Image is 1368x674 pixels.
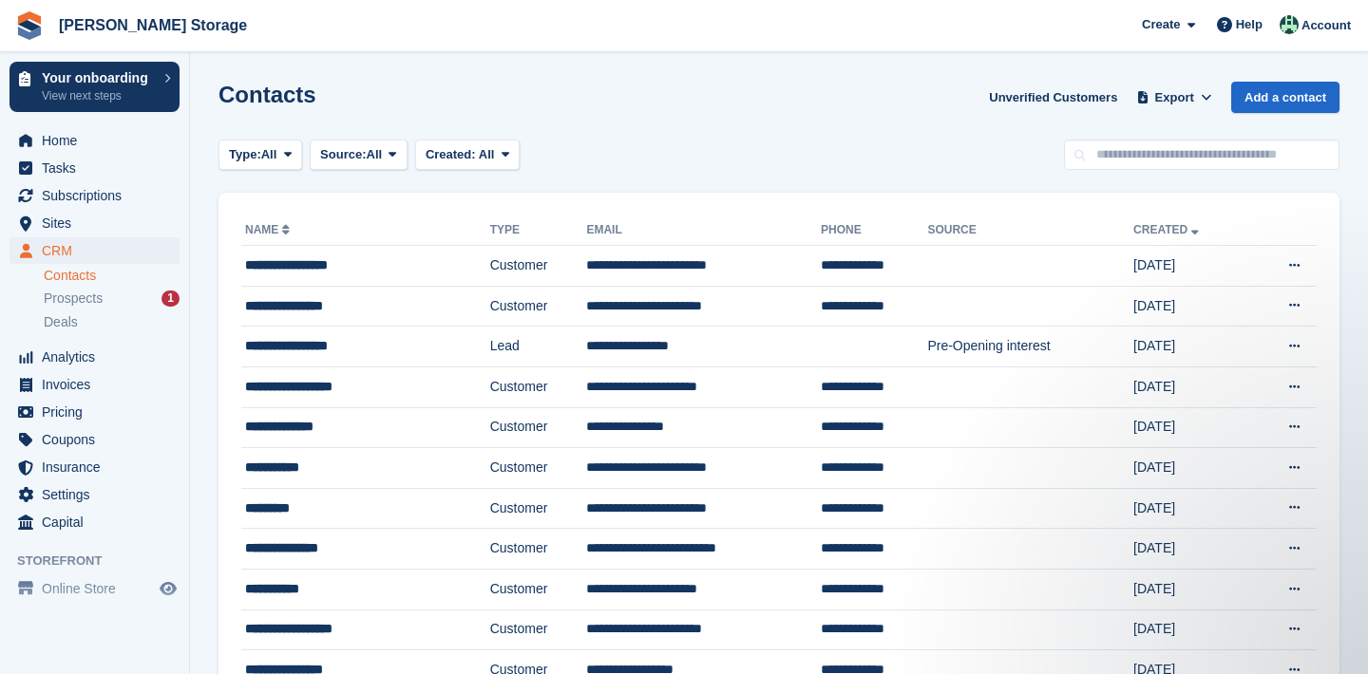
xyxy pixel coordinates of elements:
[9,371,180,398] a: menu
[9,575,180,602] a: menu
[44,312,180,332] a: Deals
[1133,246,1250,287] td: [DATE]
[218,82,316,107] h1: Contacts
[9,481,180,508] a: menu
[1142,15,1180,34] span: Create
[426,147,476,161] span: Created:
[44,313,78,331] span: Deals
[310,140,408,171] button: Source: All
[42,237,156,264] span: CRM
[479,147,495,161] span: All
[490,366,587,407] td: Customer
[229,145,261,164] span: Type:
[1280,15,1299,34] img: Nicholas Pain
[1133,448,1250,489] td: [DATE]
[17,552,189,571] span: Storefront
[1133,609,1250,650] td: [DATE]
[320,145,366,164] span: Source:
[490,529,587,570] td: Customer
[1133,223,1203,236] a: Created
[42,399,156,425] span: Pricing
[9,237,180,264] a: menu
[9,127,180,154] a: menu
[1236,15,1263,34] span: Help
[9,344,180,370] a: menu
[9,62,180,112] a: Your onboarding View next steps
[9,454,180,480] a: menu
[245,223,294,236] a: Name
[44,290,103,308] span: Prospects
[44,289,180,309] a: Prospects 1
[42,182,156,209] span: Subscriptions
[415,140,520,171] button: Created: All
[157,577,180,600] a: Preview store
[490,215,587,246] th: Type
[42,127,156,154] span: Home
[42,71,155,84] p: Your onboarding
[1133,529,1250,570] td: [DATE]
[9,155,180,181] a: menu
[1155,88,1194,107] span: Export
[15,11,44,40] img: stora-icon-8386f47178a22dfd0bd8f6a31ec36ba5ce8667c1dd55bd0f319d3a0aa187defe.svg
[42,371,156,398] span: Invoices
[367,145,383,164] span: All
[1133,327,1250,367] td: [DATE]
[1133,569,1250,609] td: [DATE]
[218,140,302,171] button: Type: All
[42,509,156,535] span: Capital
[42,344,156,370] span: Analytics
[9,426,180,453] a: menu
[9,182,180,209] a: menu
[42,87,155,104] p: View next steps
[1133,407,1250,448] td: [DATE]
[1132,82,1216,113] button: Export
[9,210,180,236] a: menu
[490,327,587,367] td: Lead
[490,609,587,650] td: Customer
[490,246,587,287] td: Customer
[490,488,587,529] td: Customer
[490,286,587,327] td: Customer
[9,509,180,535] a: menu
[44,267,180,285] a: Contacts
[1301,16,1351,35] span: Account
[42,426,156,453] span: Coupons
[981,82,1125,113] a: Unverified Customers
[1231,82,1339,113] a: Add a contact
[42,155,156,181] span: Tasks
[42,210,156,236] span: Sites
[1133,366,1250,407] td: [DATE]
[161,290,180,307] div: 1
[1133,286,1250,327] td: [DATE]
[42,454,156,480] span: Insurance
[927,327,1133,367] td: Pre-Opening interest
[586,215,821,246] th: Email
[1133,488,1250,529] td: [DATE]
[42,575,156,602] span: Online Store
[261,145,277,164] span: All
[490,569,587,609] td: Customer
[42,481,156,508] span: Settings
[927,215,1133,246] th: Source
[51,9,255,41] a: [PERSON_NAME] Storage
[490,448,587,489] td: Customer
[490,407,587,448] td: Customer
[9,399,180,425] a: menu
[821,215,927,246] th: Phone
